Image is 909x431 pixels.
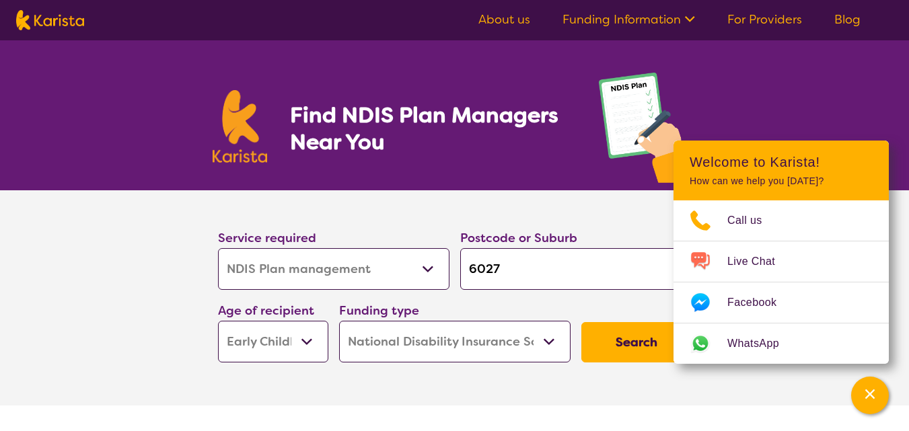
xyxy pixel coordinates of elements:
[460,230,577,246] label: Postcode or Suburb
[834,11,861,28] a: Blog
[562,11,695,28] a: Funding Information
[727,334,795,354] span: WhatsApp
[478,11,530,28] a: About us
[339,303,419,319] label: Funding type
[727,292,793,313] span: Facebook
[674,141,889,364] div: Channel Menu
[690,154,873,170] h2: Welcome to Karista!
[727,11,802,28] a: For Providers
[290,102,571,155] h1: Find NDIS Plan Managers Near You
[674,323,889,364] a: Web link opens in a new tab.
[727,210,778,231] span: Call us
[599,73,697,190] img: plan-management
[727,251,791,272] span: Live Chat
[16,10,84,30] img: Karista logo
[218,303,314,319] label: Age of recipient
[581,322,692,362] button: Search
[690,175,873,187] p: How can we help you [DATE]?
[218,230,316,246] label: Service required
[674,200,889,364] ul: Choose channel
[851,377,889,414] button: Channel Menu
[460,248,692,290] input: Type
[213,90,268,163] img: Karista logo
